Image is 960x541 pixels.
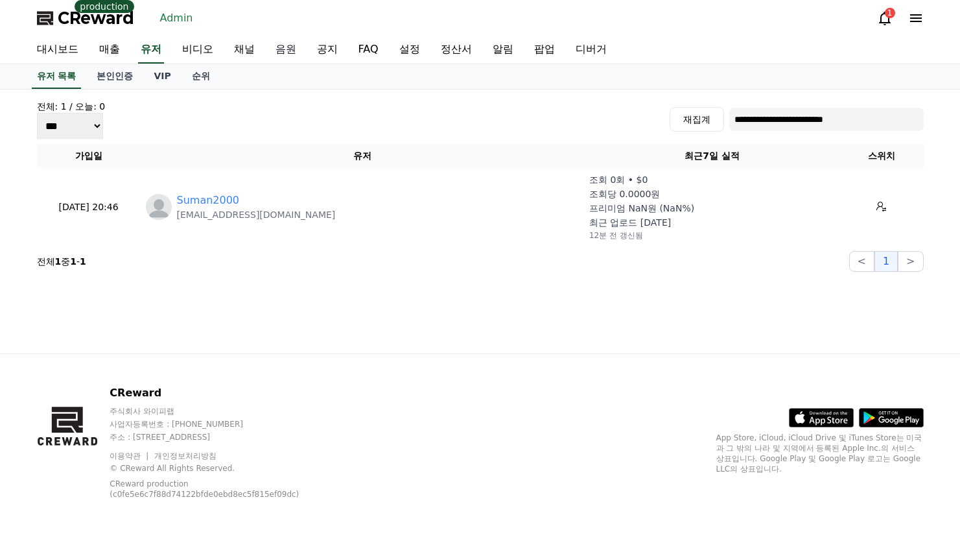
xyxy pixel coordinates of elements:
[885,8,895,18] div: 1
[584,144,840,168] th: 최근7일 실적
[143,64,181,89] a: VIP
[89,36,130,64] a: 매출
[589,173,648,186] p: 조회 0회 • $0
[589,202,694,215] p: 프리미엄 NaN원 (NaN%)
[155,8,198,29] a: Admin
[224,36,265,64] a: 채널
[37,100,106,113] h4: 전체: 1 / 오늘: 0
[877,10,893,26] a: 1
[32,64,82,89] a: 유저 목록
[110,463,337,474] p: © CReward All Rights Reserved.
[172,36,224,64] a: 비디오
[716,433,924,474] p: App Store, iCloud, iCloud Drive 및 iTunes Store는 미국과 그 밖의 나라 및 지역에서 등록된 Apple Inc.의 서비스 상표입니다. Goo...
[110,432,337,442] p: 주소 : [STREET_ADDRESS]
[177,208,336,221] p: [EMAIL_ADDRESS][DOMAIN_NAME]
[192,431,224,441] span: Settings
[154,451,217,461] a: 개인정보처리방침
[55,256,62,267] strong: 1
[589,216,671,229] p: 최근 업로드 [DATE]
[138,36,164,64] a: 유저
[4,411,86,444] a: Home
[898,251,923,272] button: >
[430,36,482,64] a: 정산서
[27,36,89,64] a: 대시보드
[348,36,389,64] a: FAQ
[33,431,56,441] span: Home
[265,36,307,64] a: 음원
[70,256,76,267] strong: 1
[80,256,86,267] strong: 1
[108,431,146,442] span: Messages
[110,419,337,429] p: 사업자등록번호 : [PHONE_NUMBER]
[110,406,337,416] p: 주식회사 와이피랩
[181,64,220,89] a: 순위
[389,36,430,64] a: 설정
[37,255,86,268] p: 전체 중 -
[37,8,134,29] a: CReward
[110,451,150,461] a: 이용약관
[589,187,660,200] p: 조회당 0.0000원
[146,194,172,220] img: profile_blank.webp
[86,411,167,444] a: Messages
[141,144,584,168] th: 유저
[37,144,141,168] th: 가입일
[874,251,898,272] button: 1
[670,107,724,132] button: 재집계
[565,36,617,64] a: 디버거
[849,251,874,272] button: <
[167,411,249,444] a: Settings
[589,230,643,241] p: 12분 전 갱신됨
[58,8,134,29] span: CReward
[482,36,524,64] a: 알림
[86,64,143,89] a: 본인인증
[307,36,348,64] a: 공지
[524,36,565,64] a: 팝업
[840,144,924,168] th: 스위치
[110,479,317,499] p: CReward production (c0fe5e6c7f88d74122bfde0ebd8ec5f815ef09dc)
[42,200,135,214] p: [DATE] 20:46
[110,385,337,401] p: CReward
[177,193,240,208] a: Suman2000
